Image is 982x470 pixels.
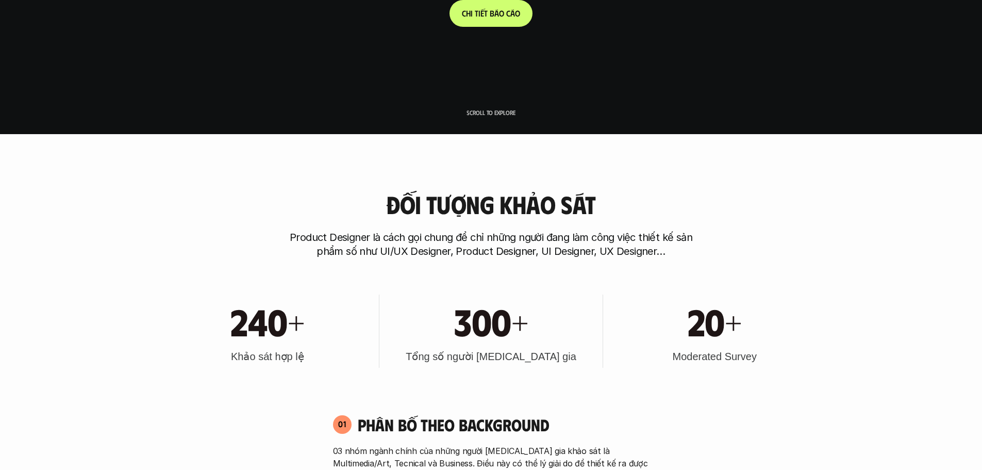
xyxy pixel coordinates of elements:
h3: Tổng số người [MEDICAL_DATA] gia [406,349,576,364]
p: Product Designer là cách gọi chung để chỉ những người đang làm công việc thiết kế sản phẩm số như... [285,231,697,258]
span: c [506,8,510,18]
span: t [484,8,488,18]
h4: Phân bố theo background [358,415,650,434]
p: 01 [338,420,346,428]
span: ế [480,8,484,18]
h1: 240+ [230,299,304,343]
p: Scroll to explore [467,109,515,116]
span: t [475,8,478,18]
h1: 300+ [454,299,528,343]
span: C [462,8,466,18]
span: o [515,8,520,18]
h1: 20+ [688,299,742,343]
span: h [466,8,471,18]
h3: Đối tượng khảo sát [386,191,595,218]
h3: Moderated Survey [672,349,756,364]
span: i [478,8,480,18]
span: i [471,8,473,18]
span: b [490,8,494,18]
h3: Khảo sát hợp lệ [231,349,304,364]
span: o [499,8,504,18]
span: á [494,8,499,18]
span: á [510,8,515,18]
